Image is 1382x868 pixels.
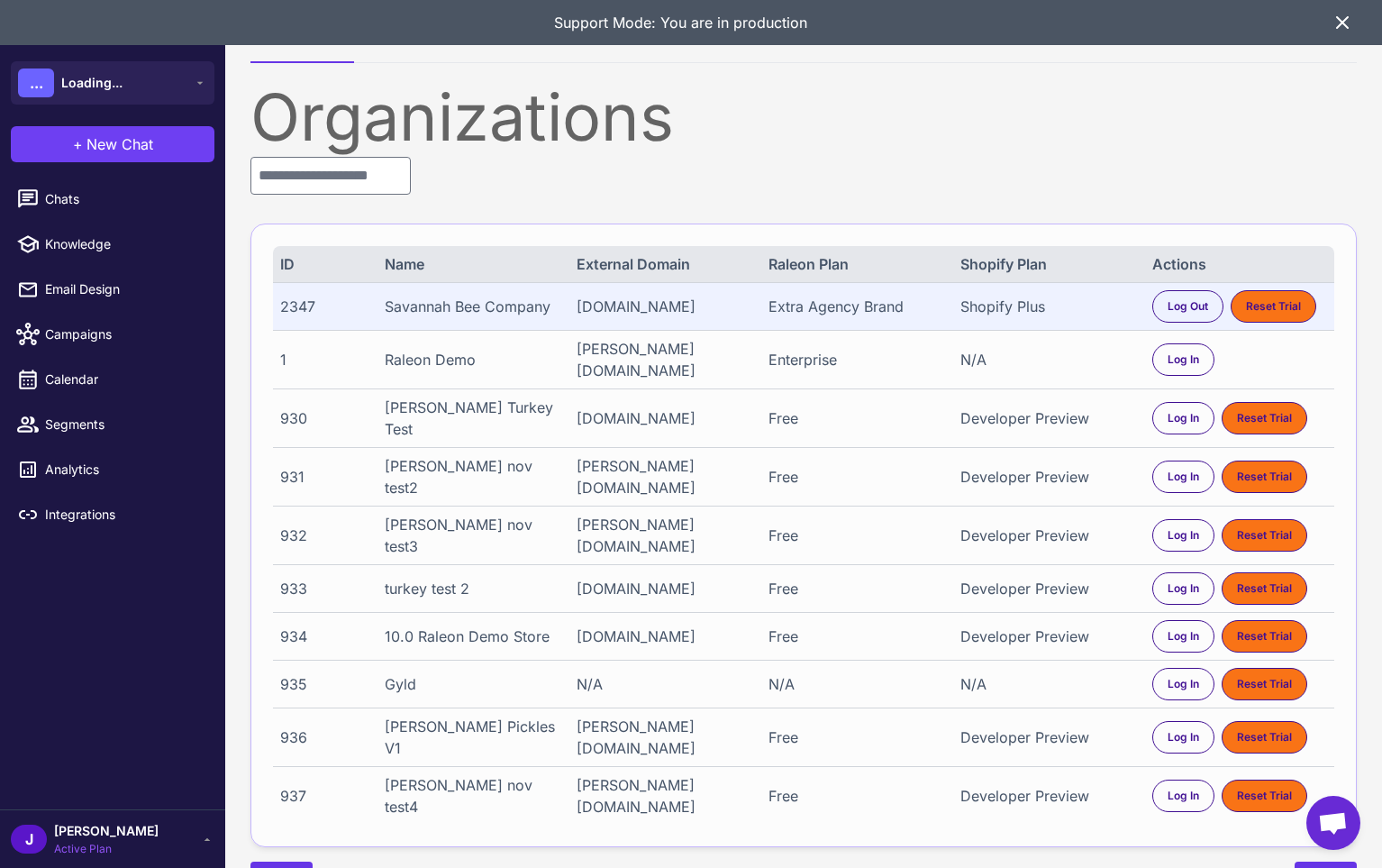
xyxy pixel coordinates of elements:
div: Free [768,466,943,488]
span: Log Out [1168,298,1208,315]
span: Log In [1168,628,1199,644]
span: Analytics [45,460,204,480]
span: Reset Trial [1237,469,1292,485]
div: Organizations [250,85,1357,150]
a: Email Design [7,270,218,308]
span: Log In [1168,527,1199,544]
span: Log In [1168,469,1199,485]
span: + [73,133,83,155]
div: [PERSON_NAME][DOMAIN_NAME] [577,455,751,498]
span: Reset Trial [1246,298,1301,315]
div: [PERSON_NAME] Turkey Test [385,397,559,440]
span: Reset Trial [1237,580,1292,597]
span: [PERSON_NAME] [54,821,159,841]
div: 934 [280,626,368,647]
div: [DOMAIN_NAME] [577,296,751,317]
a: Campaigns [7,315,218,353]
div: Free [768,785,943,807]
div: turkey test 2 [385,578,559,599]
div: 930 [280,407,368,429]
span: Integrations [45,505,204,525]
div: Gyld [385,673,559,695]
div: 932 [280,525,368,546]
div: Free [768,407,943,429]
span: Chats [45,189,204,209]
div: Raleon Plan [768,253,943,275]
span: Email Design [45,279,204,299]
div: [PERSON_NAME] nov test4 [385,774,559,818]
span: Log In [1168,352,1199,368]
div: Savannah Bee Company [385,296,559,317]
span: Log In [1168,788,1199,804]
span: Knowledge [45,234,204,254]
span: Loading... [61,73,123,93]
div: 931 [280,466,368,488]
div: 1 [280,349,368,370]
span: Log In [1168,729,1199,745]
div: Free [768,525,943,546]
div: Shopify Plan [960,253,1135,275]
div: Extra Agency Brand [768,296,943,317]
div: Raleon Demo [385,349,559,370]
div: Developer Preview [960,525,1135,546]
span: Log In [1168,410,1199,426]
div: Developer Preview [960,726,1135,748]
span: Campaigns [45,324,204,344]
div: N/A [768,673,943,695]
div: Developer Preview [960,578,1135,599]
span: Reset Trial [1237,410,1292,426]
div: 933 [280,578,368,599]
div: Free [768,626,943,647]
a: Integrations [7,496,218,534]
div: Free [768,726,943,748]
div: Developer Preview [960,785,1135,807]
div: Actions [1152,253,1327,275]
button: +New Chat [11,126,214,162]
div: [PERSON_NAME] nov test2 [385,455,559,498]
div: ID [280,253,368,275]
div: [PERSON_NAME][DOMAIN_NAME] [577,514,751,557]
div: 10.0 Raleon Demo Store [385,626,559,647]
div: External Domain [577,253,751,275]
div: Enterprise [768,349,943,370]
button: ...Loading... [11,61,214,105]
span: Reset Trial [1237,527,1292,544]
span: Reset Trial [1237,788,1292,804]
div: J [11,825,47,854]
div: [PERSON_NAME][DOMAIN_NAME] [577,716,751,759]
span: Reset Trial [1237,628,1292,644]
div: ... [18,69,54,97]
div: [PERSON_NAME][DOMAIN_NAME] [577,338,751,381]
span: New Chat [86,133,153,155]
div: Developer Preview [960,407,1135,429]
div: N/A [960,349,1135,370]
div: 936 [280,726,368,748]
a: Knowledge [7,225,218,263]
div: N/A [960,673,1135,695]
a: Segments [7,406,218,443]
div: Name [385,253,559,275]
span: Reset Trial [1237,729,1292,745]
a: Chats [7,180,218,218]
span: Log In [1168,676,1199,692]
span: Log In [1168,580,1199,597]
div: [PERSON_NAME] Pickles V1 [385,716,559,759]
span: Active Plan [54,841,159,857]
div: [DOMAIN_NAME] [577,626,751,647]
span: Segments [45,415,204,434]
div: 937 [280,785,368,807]
span: Calendar [45,370,204,389]
div: Open chat [1306,796,1360,850]
div: [DOMAIN_NAME] [577,578,751,599]
div: Free [768,578,943,599]
div: Developer Preview [960,466,1135,488]
span: Reset Trial [1237,676,1292,692]
div: N/A [577,673,751,695]
div: [PERSON_NAME] nov test3 [385,514,559,557]
div: [DOMAIN_NAME] [577,407,751,429]
div: 935 [280,673,368,695]
a: Calendar [7,361,218,398]
div: 2347 [280,296,368,317]
div: Shopify Plus [960,296,1135,317]
div: [PERSON_NAME][DOMAIN_NAME] [577,774,751,818]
